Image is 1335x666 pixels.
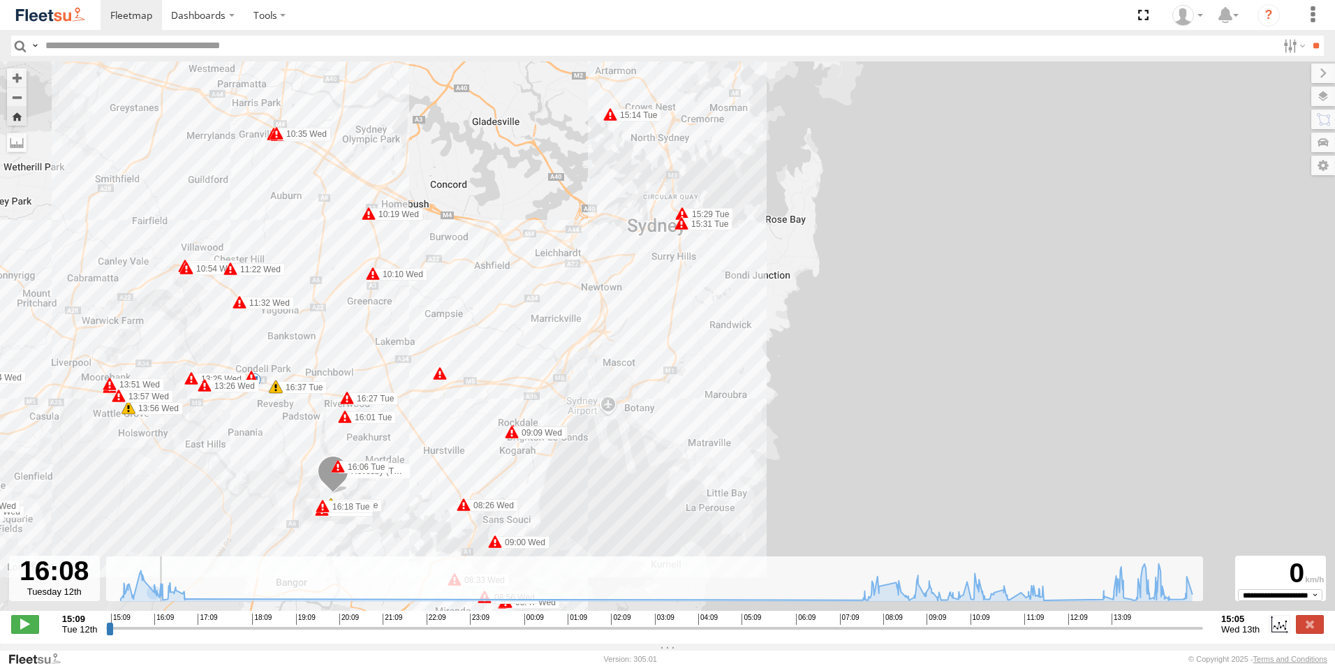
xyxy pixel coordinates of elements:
span: 15:09 [111,614,131,625]
label: 13:26 Wed [205,380,259,392]
label: 10:35 Wed [276,128,331,140]
span: 03:09 [655,614,674,625]
span: 00:09 [524,614,544,625]
label: Search Query [29,36,40,56]
strong: 15:09 [62,614,98,624]
span: 09:09 [927,614,946,625]
span: 21:09 [383,614,402,625]
span: 04:09 [698,614,718,625]
label: 11:22 Wed [230,263,285,276]
label: 16:18 Tue [323,501,374,513]
label: 15:29 Tue [682,208,733,221]
span: 07:09 [840,614,860,625]
span: 22:09 [427,614,446,625]
span: 18:09 [252,614,272,625]
label: 16:06 Tue [338,461,389,473]
label: 10:54 Wed [186,262,241,275]
span: 05:09 [742,614,761,625]
strong: 15:05 [1221,614,1260,624]
label: 08:26 Wed [464,499,518,512]
i: ? [1257,4,1280,27]
span: 12:09 [1068,614,1088,625]
label: 16:27 Tue [347,392,398,405]
div: 7 [244,370,258,384]
button: Zoom out [7,87,27,107]
span: 16:09 [154,614,174,625]
label: 09:00 Wed [495,536,550,549]
span: 11:09 [1024,614,1044,625]
label: 09:09 Wed [512,427,566,439]
span: 08:09 [883,614,903,625]
label: 13:57 Wed [119,390,173,403]
label: 13:56 Wed [128,402,183,415]
button: Zoom in [7,68,27,87]
a: Visit our Website [8,652,72,666]
label: 10:10 Wed [373,268,427,281]
span: 01:09 [568,614,587,625]
span: 19:09 [296,614,316,625]
div: Version: 305.01 [604,655,657,663]
div: © Copyright 2025 - [1188,655,1327,663]
label: Measure [7,133,27,152]
span: 20:09 [339,614,359,625]
label: 16:37 Tue [276,381,327,394]
label: 16:01 Tue [345,411,396,424]
a: Terms and Conditions [1253,655,1327,663]
div: 9 [433,367,447,380]
label: 15:31 Tue [681,218,732,230]
label: Play/Stop [11,615,39,633]
label: 13:51 Wed [110,378,164,391]
label: Search Filter Options [1278,36,1308,56]
span: 10:09 [971,614,990,625]
div: Adrian Singleton [1167,5,1208,26]
label: 15:14 Tue [610,109,661,121]
span: 02:09 [611,614,630,625]
label: Map Settings [1311,156,1335,175]
span: 17:09 [198,614,217,625]
div: 0 [1237,558,1324,589]
span: 23:09 [470,614,489,625]
label: 10:19 Wed [369,208,423,221]
label: 11:32 Wed [239,297,294,309]
label: 10:53 Wed [185,260,239,273]
img: fleetsu-logo-horizontal.svg [14,6,87,24]
span: 13:09 [1112,614,1131,625]
span: Tue 12th Aug 2025 [62,624,98,635]
label: 13:25 Wed [191,373,246,385]
label: 16:09 Tue [331,499,382,512]
span: 06:09 [796,614,816,625]
button: Zoom Home [7,107,27,126]
label: Close [1296,615,1324,633]
span: Wed 13th Aug 2025 [1221,624,1260,635]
